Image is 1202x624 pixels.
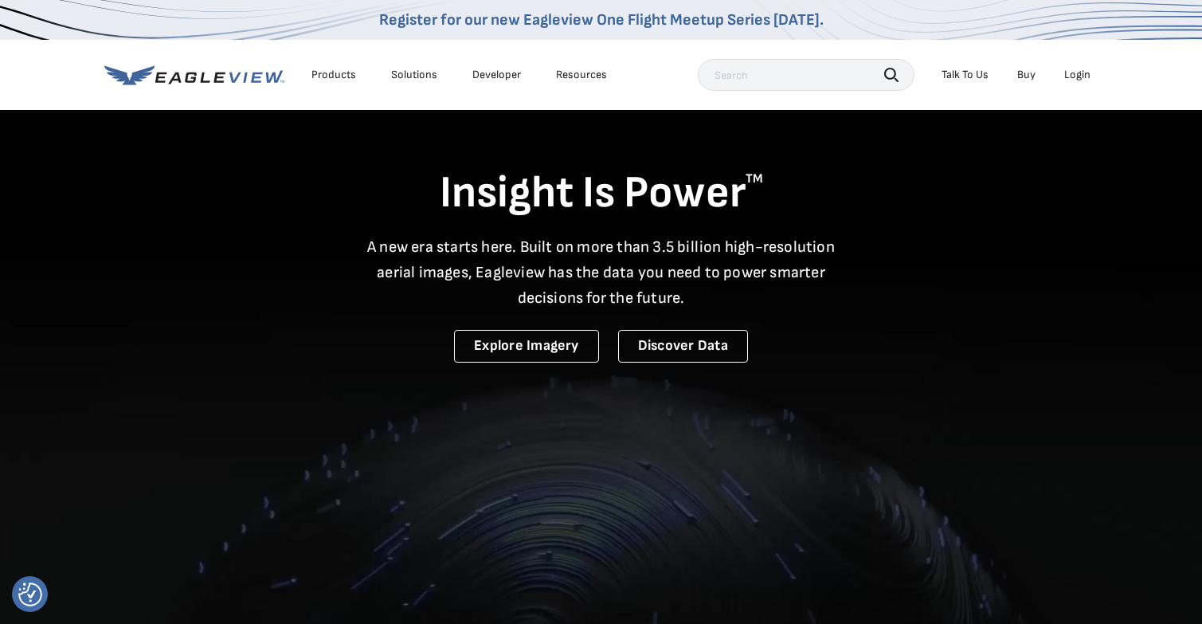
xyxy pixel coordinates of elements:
a: Developer [472,68,521,82]
p: A new era starts here. Built on more than 3.5 billion high-resolution aerial images, Eagleview ha... [358,234,845,311]
div: Products [311,68,356,82]
h1: Insight Is Power [104,166,1098,222]
a: Register for our new Eagleview One Flight Meetup Series [DATE]. [379,10,824,29]
button: Consent Preferences [18,583,42,606]
img: Revisit consent button [18,583,42,606]
sup: TM [746,171,763,186]
a: Buy [1017,68,1036,82]
div: Talk To Us [942,68,989,82]
input: Search [698,59,914,91]
div: Resources [556,68,607,82]
a: Explore Imagery [454,330,599,363]
div: Login [1064,68,1090,82]
a: Discover Data [618,330,748,363]
div: Solutions [391,68,437,82]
